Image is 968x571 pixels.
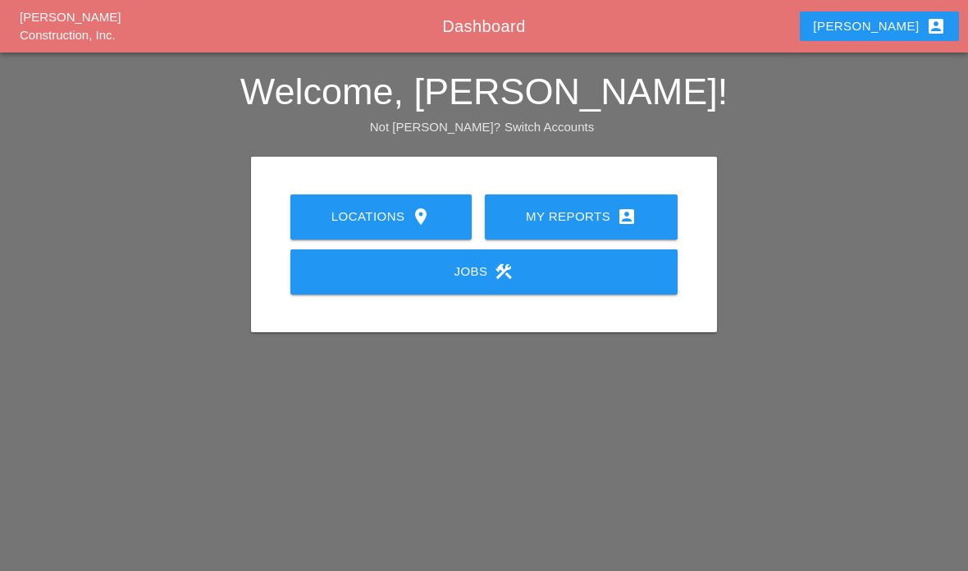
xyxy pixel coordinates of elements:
i: account_box [617,207,637,226]
i: account_box [926,16,946,36]
div: Jobs [317,262,651,281]
div: My Reports [511,207,651,226]
a: Locations [290,194,472,240]
i: construction [494,262,514,281]
span: Dashboard [442,17,525,35]
div: [PERSON_NAME] [813,16,945,36]
button: [PERSON_NAME] [800,11,958,41]
a: [PERSON_NAME] Construction, Inc. [20,10,121,43]
i: location_on [411,207,431,226]
div: Locations [317,207,445,226]
a: My Reports [485,194,678,240]
a: Jobs [290,249,678,295]
span: Not [PERSON_NAME]? [370,120,500,134]
a: Switch Accounts [505,120,594,134]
